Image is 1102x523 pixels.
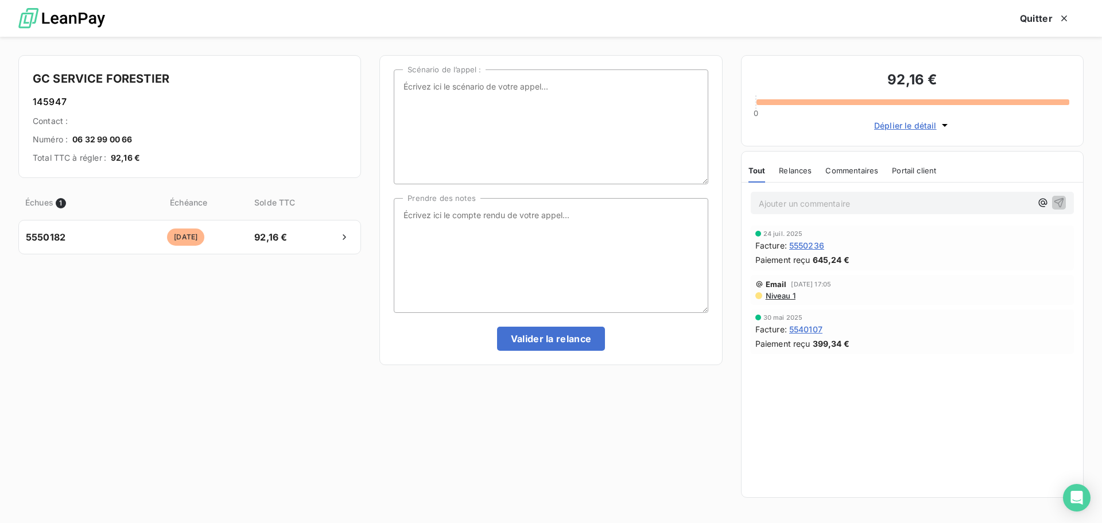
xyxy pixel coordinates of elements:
[33,134,68,145] span: Numéro :
[766,280,787,289] span: Email
[56,198,66,208] span: 1
[763,230,803,237] span: 24 juil. 2025
[755,254,810,266] span: Paiement reçu
[245,196,305,208] span: Solde TTC
[33,69,347,88] h4: GC SERVICE FORESTIER
[1063,484,1091,512] div: Open Intercom Messenger
[18,3,105,34] img: logo LeanPay
[748,166,766,175] span: Tout
[765,291,796,300] span: Niveau 1
[763,314,803,321] span: 30 mai 2025
[789,239,824,251] span: 5550236
[755,239,787,251] span: Facture :
[871,119,954,132] button: Déplier le détail
[497,327,606,351] button: Valider la relance
[240,230,301,244] span: 92,16 €
[825,166,878,175] span: Commentaires
[26,230,65,244] span: 5550182
[25,196,53,208] span: Échues
[892,166,936,175] span: Portail client
[779,166,812,175] span: Relances
[813,338,849,350] span: 399,34 €
[755,323,787,335] span: Facture :
[72,134,132,145] span: 06 32 99 00 66
[755,338,810,350] span: Paiement reçu
[791,281,831,288] span: [DATE] 17:05
[874,119,937,131] span: Déplier le détail
[111,152,140,164] span: 92,16 €
[813,254,849,266] span: 645,24 €
[755,69,1069,92] h3: 92,16 €
[167,228,204,246] span: [DATE]
[754,109,758,118] span: 0
[135,196,242,208] span: Échéance
[1006,6,1084,30] button: Quitter
[789,323,822,335] span: 5540107
[33,115,68,127] span: Contact :
[33,95,347,109] h6: 145947
[33,152,106,164] span: Total TTC à régler :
